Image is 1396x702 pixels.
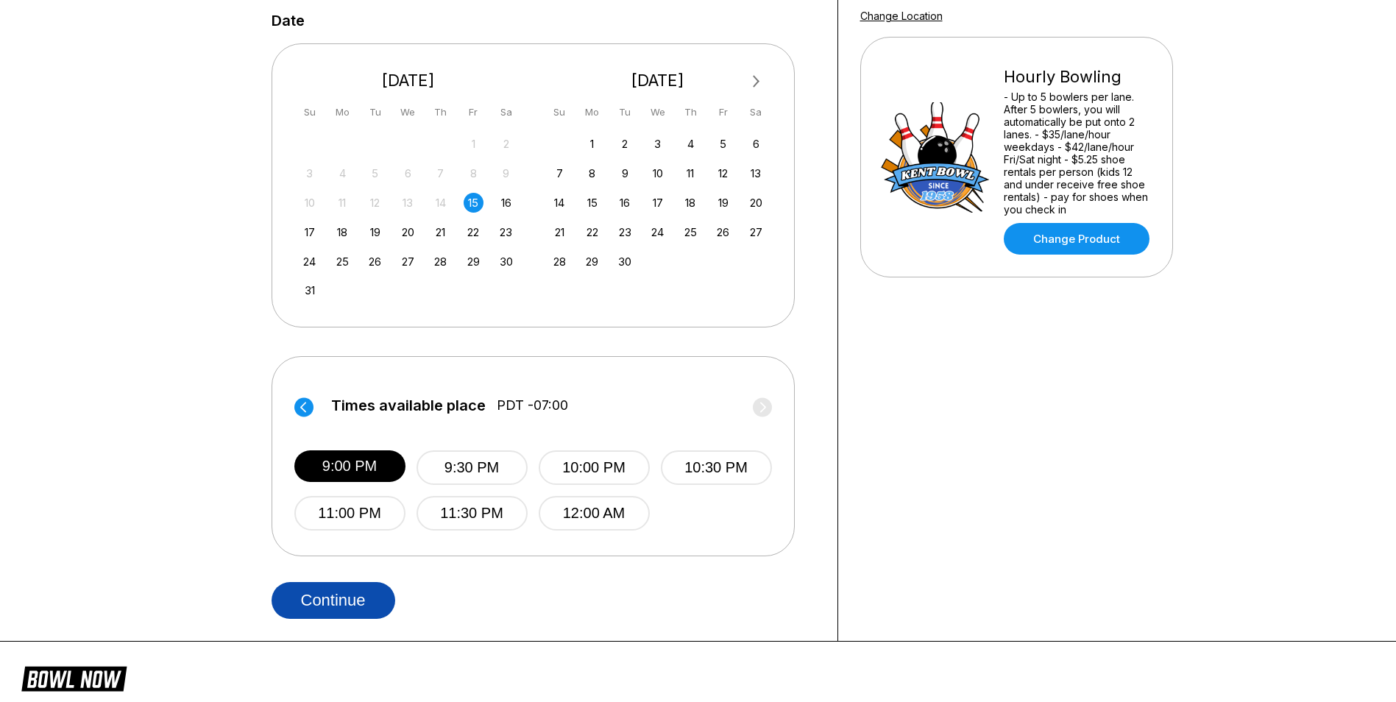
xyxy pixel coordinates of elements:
div: Not available Tuesday, August 12th, 2025 [365,193,385,213]
div: Not available Saturday, August 2nd, 2025 [496,134,516,154]
div: Choose Thursday, August 28th, 2025 [431,252,450,272]
div: Choose Monday, August 18th, 2025 [333,222,352,242]
div: Tu [365,102,385,122]
div: Choose Wednesday, September 10th, 2025 [648,163,667,183]
div: Choose Tuesday, August 19th, 2025 [365,222,385,242]
div: Not available Friday, August 8th, 2025 [464,163,483,183]
div: Choose Sunday, August 17th, 2025 [300,222,319,242]
div: [DATE] [544,71,772,91]
div: Sa [746,102,766,122]
button: Continue [272,582,395,619]
button: 11:00 PM [294,496,405,531]
div: Choose Saturday, September 13th, 2025 [746,163,766,183]
div: Fr [464,102,483,122]
div: Choose Friday, September 5th, 2025 [713,134,733,154]
button: 12:00 AM [539,496,650,531]
a: Change Location [860,10,943,22]
span: Times available place [331,397,486,414]
div: Hourly Bowling [1004,67,1153,87]
button: 10:30 PM [661,450,772,485]
div: Mo [333,102,352,122]
div: Not available Sunday, August 3rd, 2025 [300,163,319,183]
div: Choose Friday, August 22nd, 2025 [464,222,483,242]
div: Th [431,102,450,122]
div: Choose Saturday, August 30th, 2025 [496,252,516,272]
button: 9:30 PM [417,450,528,485]
div: Not available Tuesday, August 5th, 2025 [365,163,385,183]
div: Fr [713,102,733,122]
div: Choose Saturday, August 23rd, 2025 [496,222,516,242]
div: Su [550,102,570,122]
div: Not available Sunday, August 10th, 2025 [300,193,319,213]
div: Not available Friday, August 1st, 2025 [464,134,483,154]
div: Choose Wednesday, August 27th, 2025 [398,252,418,272]
div: Choose Tuesday, September 9th, 2025 [615,163,635,183]
div: Choose Tuesday, August 26th, 2025 [365,252,385,272]
div: Su [300,102,319,122]
div: Choose Thursday, September 4th, 2025 [681,134,701,154]
div: Not available Monday, August 4th, 2025 [333,163,352,183]
div: Choose Sunday, September 7th, 2025 [550,163,570,183]
div: Choose Sunday, August 24th, 2025 [300,252,319,272]
div: month 2025-09 [548,132,768,272]
div: Choose Thursday, August 21st, 2025 [431,222,450,242]
div: Not available Wednesday, August 13th, 2025 [398,193,418,213]
div: Not available Thursday, August 7th, 2025 [431,163,450,183]
div: Choose Sunday, September 28th, 2025 [550,252,570,272]
div: Choose Monday, September 29th, 2025 [582,252,602,272]
div: Not available Wednesday, August 6th, 2025 [398,163,418,183]
div: Choose Thursday, September 18th, 2025 [681,193,701,213]
div: We [398,102,418,122]
div: Th [681,102,701,122]
div: Sa [496,102,516,122]
button: 10:00 PM [539,450,650,485]
div: Choose Saturday, September 6th, 2025 [746,134,766,154]
div: Choose Friday, August 29th, 2025 [464,252,483,272]
div: Choose Sunday, August 31st, 2025 [300,280,319,300]
div: Not available Saturday, August 9th, 2025 [496,163,516,183]
div: Choose Friday, September 19th, 2025 [713,193,733,213]
div: Mo [582,102,602,122]
img: Hourly Bowling [880,102,991,213]
div: Choose Monday, August 25th, 2025 [333,252,352,272]
button: 9:00 PM [294,450,405,482]
div: Choose Sunday, September 14th, 2025 [550,193,570,213]
div: Choose Sunday, September 21st, 2025 [550,222,570,242]
div: Not available Monday, August 11th, 2025 [333,193,352,213]
div: Choose Tuesday, September 2nd, 2025 [615,134,635,154]
div: Choose Tuesday, September 23rd, 2025 [615,222,635,242]
div: month 2025-08 [298,132,519,301]
label: Date [272,13,305,29]
div: Choose Monday, September 1st, 2025 [582,134,602,154]
div: Choose Friday, August 15th, 2025 [464,193,483,213]
div: Choose Saturday, September 27th, 2025 [746,222,766,242]
div: Choose Tuesday, September 30th, 2025 [615,252,635,272]
div: [DATE] [294,71,522,91]
div: Choose Wednesday, September 24th, 2025 [648,222,667,242]
span: PDT -07:00 [497,397,568,414]
div: Choose Friday, September 26th, 2025 [713,222,733,242]
div: Choose Saturday, September 20th, 2025 [746,193,766,213]
div: Not available Thursday, August 14th, 2025 [431,193,450,213]
div: Choose Monday, September 15th, 2025 [582,193,602,213]
button: Next Month [745,70,768,93]
div: We [648,102,667,122]
div: - Up to 5 bowlers per lane. After 5 bowlers, you will automatically be put onto 2 lanes. - $35/la... [1004,91,1153,216]
div: Choose Wednesday, September 17th, 2025 [648,193,667,213]
div: Choose Thursday, September 11th, 2025 [681,163,701,183]
div: Choose Tuesday, September 16th, 2025 [615,193,635,213]
div: Choose Thursday, September 25th, 2025 [681,222,701,242]
div: Choose Monday, September 22nd, 2025 [582,222,602,242]
div: Choose Saturday, August 16th, 2025 [496,193,516,213]
button: 11:30 PM [417,496,528,531]
div: Choose Wednesday, August 20th, 2025 [398,222,418,242]
div: Tu [615,102,635,122]
div: Choose Wednesday, September 3rd, 2025 [648,134,667,154]
div: Choose Friday, September 12th, 2025 [713,163,733,183]
div: Choose Monday, September 8th, 2025 [582,163,602,183]
a: Change Product [1004,223,1149,255]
